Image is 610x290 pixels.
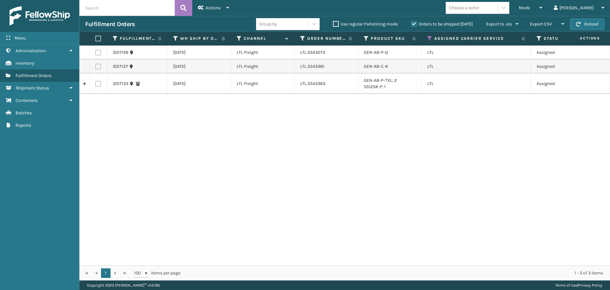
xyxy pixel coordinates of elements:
[85,20,135,28] h3: Fulfillment Orders
[544,36,582,41] label: Status
[120,36,155,41] label: Fulfillment Order Id
[16,85,49,91] span: Shipment Status
[531,60,594,74] td: Assigned
[307,36,346,41] label: Order Number
[422,46,531,60] td: LTL
[333,21,398,27] label: Use regular Palletizing mode
[113,81,128,87] a: 2017133
[555,280,602,290] div: |
[364,50,388,55] a: GEN-AB-P-Q
[167,74,231,94] td: [DATE]
[364,84,386,89] a: SS12SK-F: 1
[16,73,51,78] span: Fulfillment Orders
[434,36,518,41] label: Assigned Carrier Service
[231,60,295,74] td: LTL Freight
[189,270,603,276] div: 1 - 3 of 3 items
[10,6,70,25] img: logo
[16,60,34,66] span: Inventory
[530,21,552,27] span: Export CSV
[15,35,26,41] span: Menu
[570,18,604,30] button: Reload
[16,48,46,53] span: Administration
[167,60,231,74] td: [DATE]
[206,5,220,11] span: Actions
[422,60,531,74] td: LTL
[16,123,31,128] span: Reports
[259,21,277,27] div: Group by
[101,268,111,278] a: 1
[486,21,512,27] span: Export to .xls
[167,46,231,60] td: [DATE]
[422,74,531,94] td: LTL
[134,270,144,276] span: 100
[231,74,295,94] td: LTL Freight
[555,283,577,287] a: Terms of Use
[449,4,479,11] div: Choose a seller
[531,74,594,94] td: Assigned
[371,36,409,41] label: Product SKU
[364,64,388,69] a: GEN-AB-C-K
[295,74,358,94] td: LTL.SS43363
[578,283,602,287] a: Privacy Policy
[411,21,473,27] label: Orders to be shipped [DATE]
[87,280,160,290] p: Copyright 2023 [PERSON_NAME]™ v 1.0.185
[16,98,37,103] span: Containers
[16,110,32,116] span: Batches
[531,46,594,60] td: Assigned
[180,36,219,41] label: WH Ship By Date
[113,49,128,56] a: 2017126
[244,36,282,41] label: Channel
[231,46,295,60] td: LTL Freight
[519,5,530,11] span: Mode
[134,268,180,278] span: items per page
[364,78,397,83] a: GEN-AB-P-TXL: 2
[295,46,358,60] td: LTL.SS43273
[295,60,358,74] td: LTL.SS43361
[113,63,128,70] a: 2017127
[560,33,604,44] span: Actions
